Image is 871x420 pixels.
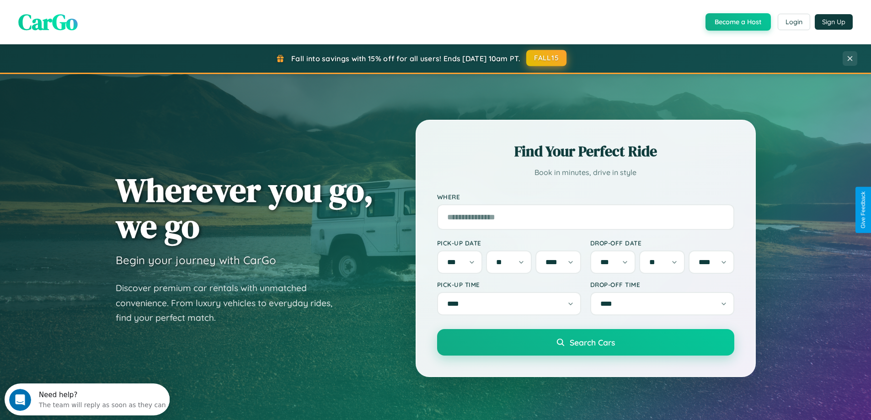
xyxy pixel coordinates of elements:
[116,172,374,244] h1: Wherever you go, we go
[815,14,853,30] button: Sign Up
[437,281,581,288] label: Pick-up Time
[18,7,78,37] span: CarGo
[437,193,734,201] label: Where
[5,383,170,415] iframe: Intercom live chat discovery launcher
[705,13,771,31] button: Become a Host
[526,50,566,66] button: FALL15
[570,337,615,347] span: Search Cars
[860,191,866,229] div: Give Feedback
[437,329,734,356] button: Search Cars
[437,141,734,161] h2: Find Your Perfect Ride
[291,54,520,63] span: Fall into savings with 15% off for all users! Ends [DATE] 10am PT.
[34,8,161,15] div: Need help?
[437,166,734,179] p: Book in minutes, drive in style
[116,253,276,267] h3: Begin your journey with CarGo
[34,15,161,25] div: The team will reply as soon as they can
[116,281,344,325] p: Discover premium car rentals with unmatched convenience. From luxury vehicles to everyday rides, ...
[778,14,810,30] button: Login
[437,239,581,247] label: Pick-up Date
[4,4,170,29] div: Open Intercom Messenger
[590,281,734,288] label: Drop-off Time
[9,389,31,411] iframe: Intercom live chat
[590,239,734,247] label: Drop-off Date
